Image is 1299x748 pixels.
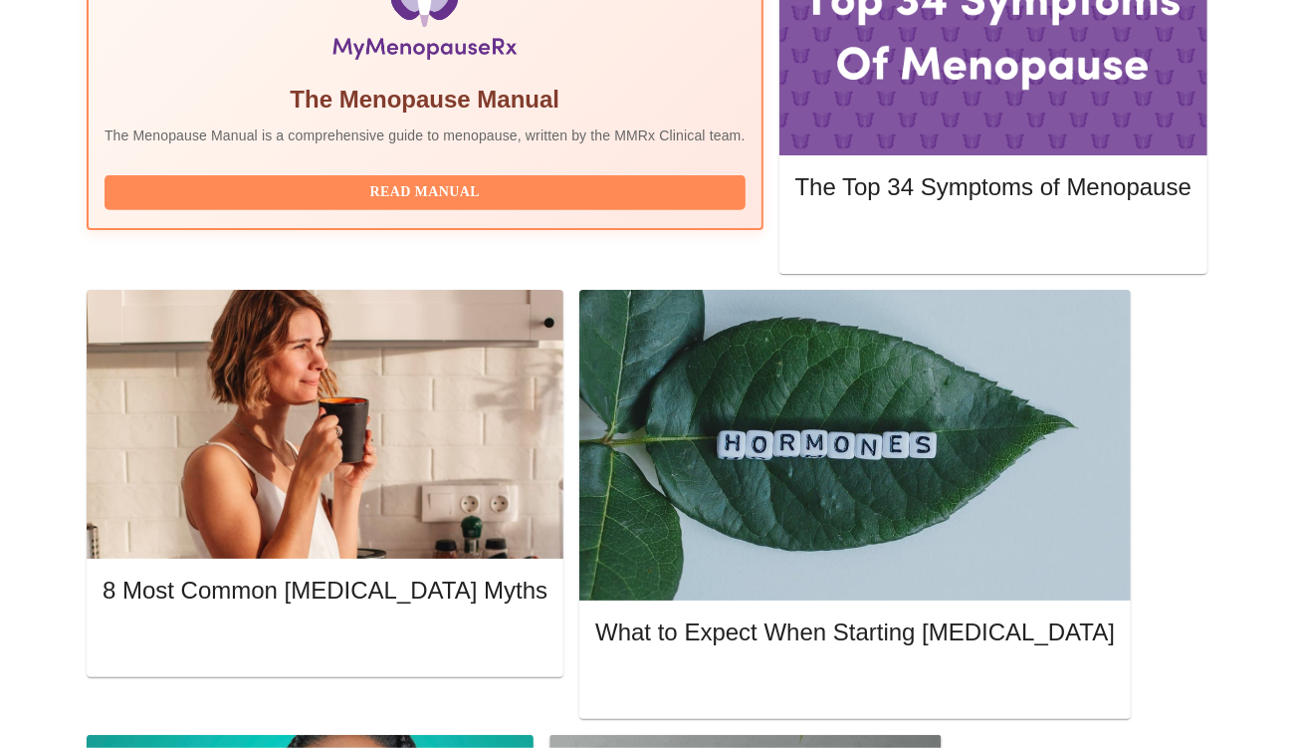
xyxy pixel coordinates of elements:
[795,222,1191,257] button: Read More
[815,227,1172,252] span: Read More
[103,631,552,648] a: Read More
[595,673,1120,690] a: Read More
[105,125,746,145] p: The Menopause Manual is a comprehensive guide to menopause, written by the MMRx Clinical team.
[795,229,1196,246] a: Read More
[595,666,1115,701] button: Read More
[105,175,746,210] button: Read Manual
[124,180,726,205] span: Read Manual
[615,671,1095,696] span: Read More
[103,575,547,607] h5: 8 Most Common [MEDICAL_DATA] Myths
[103,624,547,659] button: Read More
[105,182,751,199] a: Read Manual
[795,171,1191,203] h5: The Top 34 Symptoms of Menopause
[105,84,746,116] h5: The Menopause Manual
[122,629,528,654] span: Read More
[595,617,1115,648] h5: What to Expect When Starting [MEDICAL_DATA]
